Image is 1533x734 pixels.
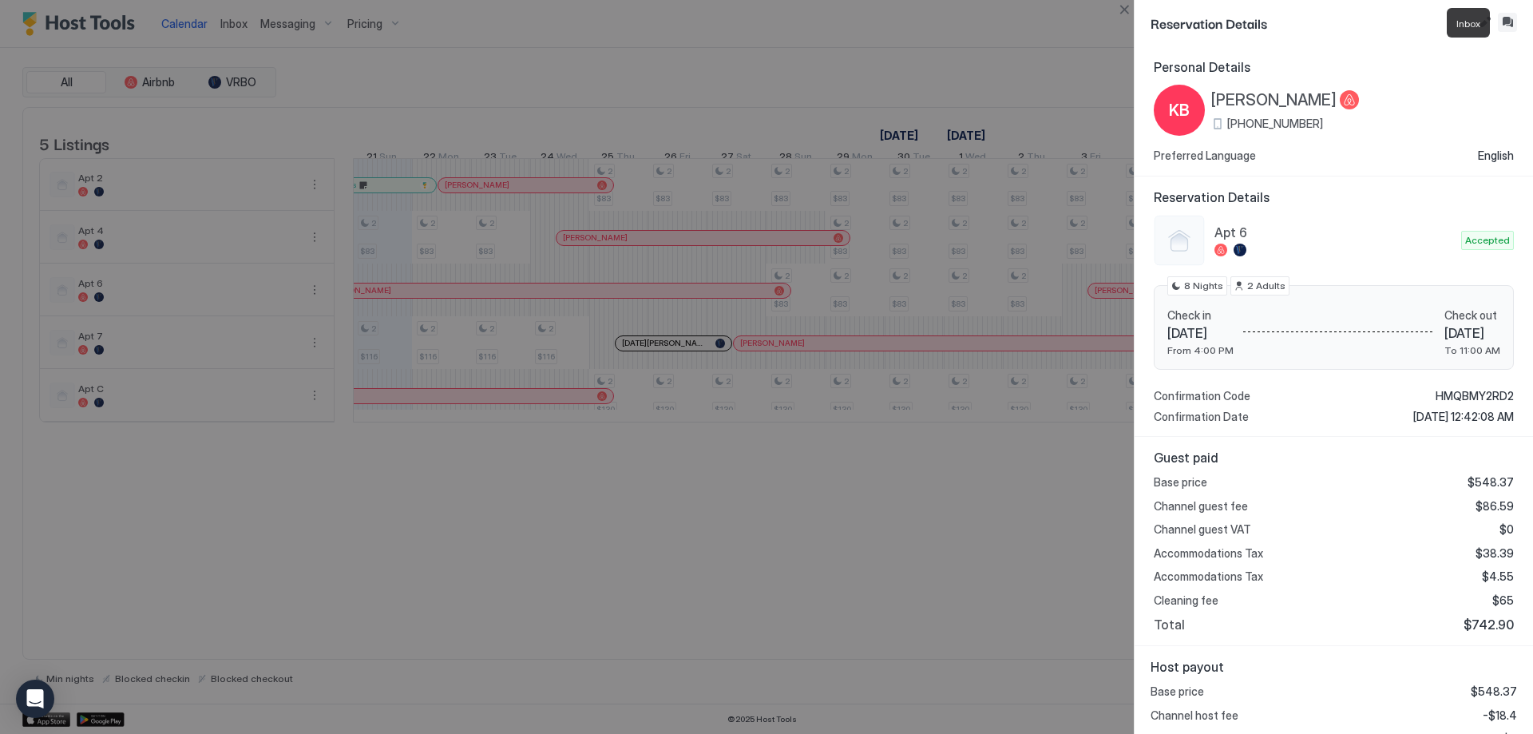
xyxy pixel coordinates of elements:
span: $65 [1492,593,1514,608]
span: $0 [1499,522,1514,537]
span: [DATE] 12:42:08 AM [1413,410,1514,424]
span: Channel host fee [1151,708,1238,723]
span: [DATE] [1444,325,1500,341]
span: Check in [1167,308,1234,323]
span: Base price [1154,475,1207,490]
span: To 11:00 AM [1444,344,1500,356]
span: $742.90 [1464,617,1514,633]
span: Guest paid [1154,450,1514,466]
span: Accepted [1465,233,1510,248]
span: $548.37 [1471,684,1517,699]
span: Cleaning fee [1154,593,1218,608]
span: KB [1169,98,1190,122]
span: Accommodations Tax [1154,546,1263,561]
span: [DATE] [1167,325,1234,341]
span: Preferred Language [1154,149,1256,163]
div: Open Intercom Messenger [16,680,54,718]
span: Total [1154,617,1185,633]
span: 8 Nights [1184,279,1223,293]
span: Host payout [1151,659,1517,675]
span: Inbox [1456,18,1480,30]
span: -$18.4 [1483,708,1517,723]
span: 2 Adults [1247,279,1285,293]
span: [PHONE_NUMBER] [1227,117,1323,131]
span: English [1478,149,1514,163]
span: Reservation Details [1154,189,1514,205]
span: Accommodations Tax [1154,569,1263,584]
span: Check out [1444,308,1500,323]
span: $38.39 [1476,546,1514,561]
span: Confirmation Code [1154,389,1250,403]
span: $4.55 [1482,569,1514,584]
span: Personal Details [1154,59,1514,75]
span: Reservation Details [1151,13,1472,33]
span: Base price [1151,684,1204,699]
span: HMQBMY2RD2 [1436,389,1514,403]
span: Channel guest fee [1154,499,1248,514]
span: $548.37 [1468,475,1514,490]
span: From 4:00 PM [1167,344,1234,356]
span: $86.59 [1476,499,1514,514]
button: Inbox [1498,13,1517,32]
span: Confirmation Date [1154,410,1249,424]
span: Apt 6 [1214,224,1455,240]
span: [PERSON_NAME] [1211,90,1337,110]
span: Channel guest VAT [1154,522,1251,537]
